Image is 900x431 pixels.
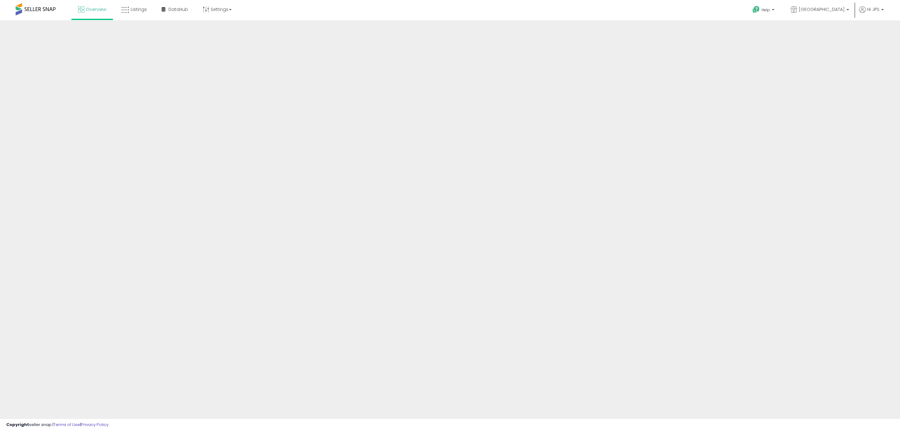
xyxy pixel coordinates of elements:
[747,1,781,20] a: Help
[131,6,147,13] span: Listings
[86,6,106,13] span: Overview
[859,6,884,20] a: Hi JPS
[168,6,188,13] span: DataHub
[799,6,845,13] span: [GEOGRAPHIC_DATA]
[762,7,770,13] span: Help
[867,6,879,13] span: Hi JPS
[752,6,760,13] i: Get Help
